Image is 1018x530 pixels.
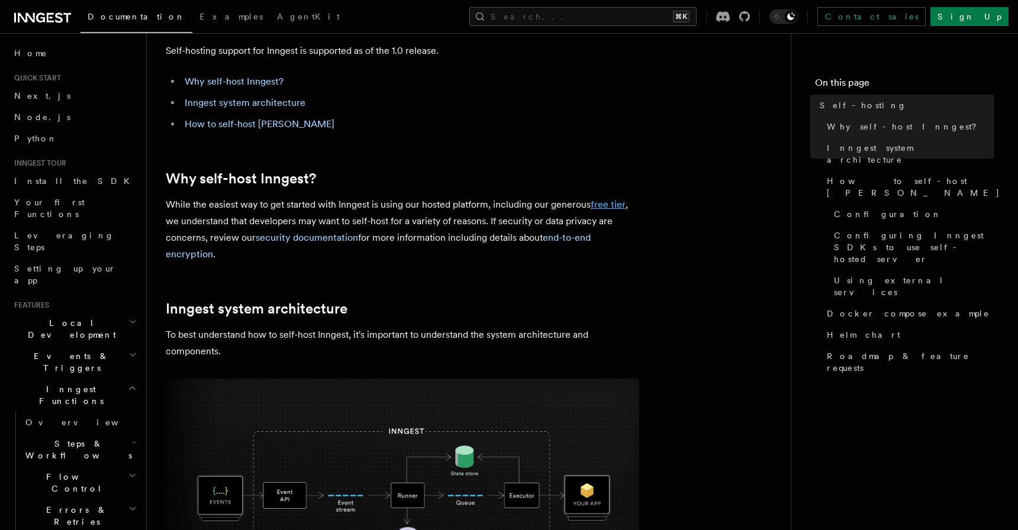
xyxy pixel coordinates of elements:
[21,433,139,466] button: Steps & Workflows
[827,308,990,319] span: Docker compose example
[185,97,305,108] a: Inngest system architecture
[469,7,697,26] button: Search...⌘K
[185,118,334,130] a: How to self-host [PERSON_NAME]
[14,134,57,143] span: Python
[21,412,139,433] a: Overview
[822,324,994,345] a: Helm chart
[9,170,139,192] a: Install the SDK
[185,76,284,87] a: Why self-host Inngest?
[822,137,994,170] a: Inngest system architecture
[827,121,985,132] span: Why self-host Inngest?
[822,345,994,379] a: Roadmap & feature requests
[166,327,639,360] p: To best understand how to self-host Inngest, it's important to understand the system architecture...
[21,438,132,461] span: Steps & Workflows
[166,300,347,317] a: Inngest system architecture
[829,203,994,225] a: Configuration
[21,504,128,528] span: Errors & Retries
[817,7,926,26] a: Contact sales
[769,9,798,24] button: Toggle dark mode
[673,11,690,22] kbd: ⌘K
[822,116,994,137] a: Why self-host Inngest?
[834,208,942,220] span: Configuration
[9,258,139,291] a: Setting up your app
[9,379,139,412] button: Inngest Functions
[820,99,907,111] span: Self-hosting
[80,4,192,33] a: Documentation
[25,418,147,427] span: Overview
[9,383,128,407] span: Inngest Functions
[166,43,639,59] p: Self-hosting support for Inngest is supported as of the 1.0 release.
[14,231,114,252] span: Leveraging Steps
[834,274,994,298] span: Using external services
[14,176,137,186] span: Install the SDK
[14,47,47,59] span: Home
[166,196,639,263] p: While the easiest way to get started with Inngest is using our hosted platform, including our gen...
[256,232,358,243] a: security documentation
[829,225,994,270] a: Configuring Inngest SDKs to use self-hosted server
[827,350,994,374] span: Roadmap & feature requests
[9,192,139,225] a: Your first Functions
[815,76,994,95] h4: On this page
[9,225,139,258] a: Leveraging Steps
[9,43,139,64] a: Home
[270,4,347,32] a: AgentKit
[9,350,129,374] span: Events & Triggers
[9,159,66,168] span: Inngest tour
[591,199,626,210] a: free tier
[9,300,49,310] span: Features
[829,270,994,303] a: Using external services
[14,91,70,101] span: Next.js
[834,230,994,265] span: Configuring Inngest SDKs to use self-hosted server
[9,345,139,379] button: Events & Triggers
[166,170,316,187] a: Why self-host Inngest?
[21,471,128,495] span: Flow Control
[277,12,340,21] span: AgentKit
[827,142,994,166] span: Inngest system architecture
[9,106,139,128] a: Node.js
[822,170,994,203] a: How to self-host [PERSON_NAME]
[14,264,116,285] span: Setting up your app
[9,317,129,341] span: Local Development
[815,95,994,116] a: Self-hosting
[9,85,139,106] a: Next.js
[827,175,1000,199] span: How to self-host [PERSON_NAME]
[9,73,61,83] span: Quick start
[14,198,85,219] span: Your first Functions
[21,466,139,499] button: Flow Control
[930,7,1009,26] a: Sign Up
[827,329,900,341] span: Helm chart
[14,112,70,122] span: Node.js
[88,12,185,21] span: Documentation
[822,303,994,324] a: Docker compose example
[9,128,139,149] a: Python
[199,12,263,21] span: Examples
[192,4,270,32] a: Examples
[9,312,139,345] button: Local Development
